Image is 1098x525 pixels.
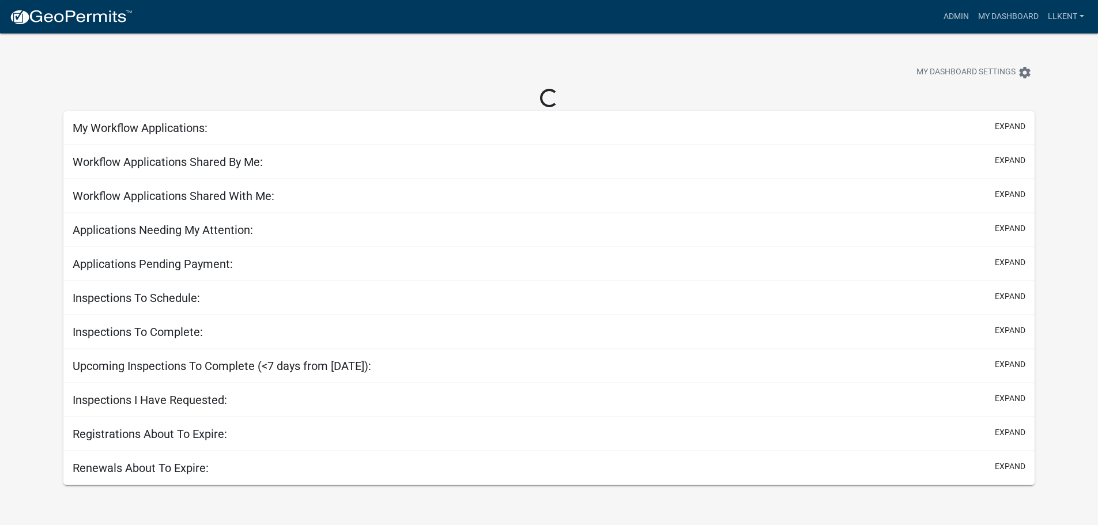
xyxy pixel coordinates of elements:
[939,6,974,28] a: Admin
[916,66,1016,80] span: My Dashboard Settings
[73,121,207,135] h5: My Workflow Applications:
[73,359,371,373] h5: Upcoming Inspections To Complete (<7 days from [DATE]):
[995,120,1025,133] button: expand
[73,291,200,305] h5: Inspections To Schedule:
[1018,66,1032,80] i: settings
[73,325,203,339] h5: Inspections To Complete:
[907,61,1041,84] button: My Dashboard Settingssettings
[73,257,233,271] h5: Applications Pending Payment:
[995,256,1025,269] button: expand
[995,392,1025,405] button: expand
[995,426,1025,439] button: expand
[995,222,1025,235] button: expand
[73,223,253,237] h5: Applications Needing My Attention:
[995,358,1025,371] button: expand
[995,460,1025,473] button: expand
[73,155,263,169] h5: Workflow Applications Shared By Me:
[974,6,1043,28] a: My Dashboard
[995,188,1025,201] button: expand
[995,290,1025,303] button: expand
[73,393,227,407] h5: Inspections I Have Requested:
[995,324,1025,337] button: expand
[1043,6,1089,28] a: llkent
[73,427,227,441] h5: Registrations About To Expire:
[995,154,1025,167] button: expand
[73,189,274,203] h5: Workflow Applications Shared With Me:
[73,461,209,475] h5: Renewals About To Expire:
